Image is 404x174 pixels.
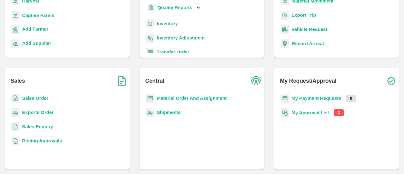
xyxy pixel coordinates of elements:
[11,76,25,85] b: Sales
[281,39,289,48] img: recordArrival
[146,48,154,57] img: whTransfer
[334,109,344,116] p: 3
[157,21,178,26] a: Inventory
[11,39,20,49] img: supplier
[157,110,181,115] a: Shipments
[22,110,54,115] a: Exports Order
[146,19,154,28] img: whInventory
[292,41,324,46] a: Record Arrival
[280,76,336,85] b: My Request/Approval
[383,73,399,89] img: check
[22,40,51,48] a: Add Supplier
[157,50,189,55] a: Transfer Order
[11,122,20,131] img: sales
[291,110,329,115] a: My Approval List
[22,41,51,46] b: Add Supplier
[22,124,53,129] a: Sales Enquiry
[248,73,264,89] img: central
[157,96,227,101] a: Material Order And Assignment
[291,96,341,101] a: My Payment Requests
[11,108,20,117] img: shipments
[146,33,154,43] img: inventory
[147,4,155,12] img: qualityReport
[11,136,20,146] img: sales
[291,13,316,18] a: Export Trip
[281,108,289,117] img: approval
[146,108,154,117] img: shipments
[281,94,289,103] img: payment
[157,35,205,40] a: Inventory Adjustment
[22,13,54,18] a: Captive Farms
[281,25,289,34] img: vehicle
[22,138,62,143] a: Pricing Approvals
[145,76,164,85] b: Central
[22,96,48,101] a: Sales Order
[22,26,48,34] a: Add Farmer
[281,11,289,20] img: delivery
[157,5,193,10] b: Quality Reports
[146,1,202,14] div: Quality Reports
[146,94,154,103] img: centralMaterial
[22,27,48,32] b: Add Farmer
[346,95,356,102] p: 0
[291,27,327,32] a: Vehicle Request
[114,73,130,89] img: soSales
[11,11,20,20] img: harvest
[11,25,20,34] img: farmer
[11,94,20,103] img: sales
